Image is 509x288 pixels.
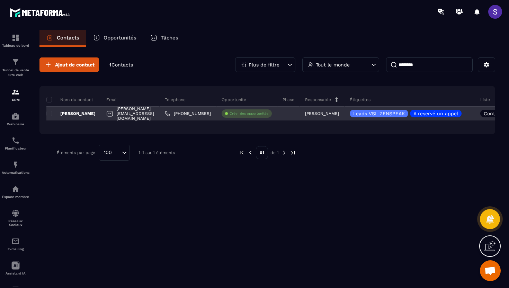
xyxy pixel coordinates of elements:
p: A reservé un appel [413,111,458,116]
a: formationformationTableau de bord [2,28,29,53]
p: Réseaux Sociaux [2,219,29,227]
p: Liste [480,97,490,102]
input: Search for option [114,149,120,156]
p: Webinaire [2,122,29,126]
p: Planificateur [2,146,29,150]
a: social-networksocial-networkRéseaux Sociaux [2,204,29,232]
p: Tunnel de vente Site web [2,68,29,78]
p: Créer des opportunités [230,111,268,116]
p: Opportunités [104,35,136,41]
p: Automatisations [2,171,29,174]
img: social-network [11,209,20,217]
p: Leads VSL ZENSPEAK [353,111,405,116]
img: email [11,237,20,245]
button: Ajout de contact [39,57,99,72]
a: [PHONE_NUMBER] [165,111,211,116]
p: de 1 [270,150,279,155]
p: Contacts [57,35,79,41]
span: Contacts [111,62,133,67]
p: 1-1 sur 1 éléments [139,150,175,155]
img: formation [11,58,20,66]
img: automations [11,112,20,120]
img: prev [247,150,253,156]
p: Espace membre [2,195,29,199]
p: Éléments par page [57,150,95,155]
a: schedulerschedulerPlanificateur [2,131,29,155]
p: Étiquettes [350,97,370,102]
img: automations [11,185,20,193]
p: Tout le monde [316,62,350,67]
a: formationformationCRM [2,83,29,107]
p: 1 [109,62,133,68]
p: Tâches [161,35,178,41]
div: Search for option [99,145,130,161]
p: [PERSON_NAME] [305,111,339,116]
a: automationsautomationsWebinaire [2,107,29,131]
p: Téléphone [165,97,186,102]
img: formation [11,88,20,96]
a: emailemailE-mailing [2,232,29,256]
p: CRM [2,98,29,102]
a: Opportunités [86,30,143,47]
span: 100 [101,149,114,156]
img: next [281,150,287,156]
a: automationsautomationsAutomatisations [2,155,29,180]
a: Tâches [143,30,185,47]
p: Tableau de bord [2,44,29,47]
img: logo [10,6,72,19]
p: [PERSON_NAME] [46,111,96,116]
p: 01 [256,146,268,159]
p: Nom du contact [46,97,93,102]
img: formation [11,34,20,42]
p: Responsable [305,97,331,102]
img: automations [11,161,20,169]
img: prev [239,150,245,156]
img: next [290,150,296,156]
p: Email [106,97,118,102]
p: Assistant IA [2,271,29,275]
p: Phase [283,97,294,102]
p: E-mailing [2,247,29,251]
p: Opportunité [222,97,246,102]
a: formationformationTunnel de vente Site web [2,53,29,83]
a: Assistant IA [2,256,29,280]
a: Contacts [39,30,86,47]
span: Ajout de contact [55,61,95,68]
div: Ouvrir le chat [480,260,501,281]
img: scheduler [11,136,20,145]
a: automationsautomationsEspace membre [2,180,29,204]
p: Plus de filtre [249,62,279,67]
